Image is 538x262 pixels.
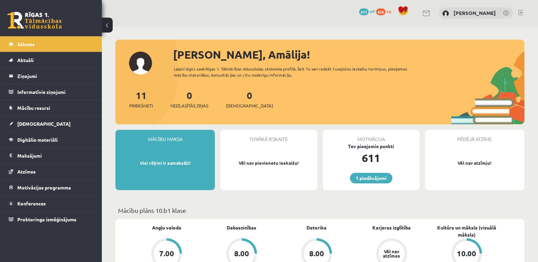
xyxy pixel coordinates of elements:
a: 626 xp [376,8,394,14]
a: [DEMOGRAPHIC_DATA] [9,116,93,132]
a: Motivācijas programma [9,180,93,195]
a: Maksājumi [9,148,93,163]
a: Karjeras izglītība [372,224,411,231]
span: Motivācijas programma [17,184,71,190]
span: Proktoringa izmēģinājums [17,216,76,222]
span: Neizlasītās ziņas [170,102,208,109]
p: Vēl nav pievienotu ieskaišu! [224,160,314,166]
legend: Ziņojumi [17,68,93,84]
div: 611 [323,150,420,166]
span: Priekšmeti [129,102,153,109]
span: Aktuāli [17,57,34,63]
span: Digitālie materiāli [17,137,58,143]
a: 1 piedāvājumi [350,173,392,183]
span: 611 [359,8,369,15]
a: [PERSON_NAME] [453,9,496,16]
a: Dabaszinības [227,224,256,231]
div: [PERSON_NAME], Amālija! [173,46,524,63]
p: Visi rēķini ir samaksāti! [119,160,211,166]
p: Mācību plāns 10.b1 klase [118,206,522,215]
div: 7.00 [159,250,174,257]
div: Laipni lūgts savā Rīgas 1. Tālmācības vidusskolas skolnieka profilā. Šeit Tu vari redzēt tuvojošo... [174,66,419,78]
div: Vēl nav atzīmes [382,249,401,258]
span: Mācību resursi [17,105,50,111]
legend: Informatīvie ziņojumi [17,84,93,100]
span: Atzīmes [17,168,36,175]
div: Pēdējā atzīme [425,130,524,143]
img: Amālija Gabrene [442,10,449,17]
a: Digitālie materiāli [9,132,93,147]
span: 626 [376,8,386,15]
div: Motivācija [323,130,420,143]
span: mP [370,8,375,14]
span: Sākums [17,41,35,47]
span: xp [387,8,391,14]
p: Vēl nav atzīmju! [428,160,521,166]
div: Tev pieejamie punkti [323,143,420,150]
a: 0Neizlasītās ziņas [170,89,208,109]
a: 611 mP [359,8,375,14]
div: 10.00 [457,250,476,257]
a: Kultūra un māksla (vizuālā māksla) [429,224,504,238]
a: Angļu valoda [152,224,181,231]
a: Datorika [307,224,327,231]
a: Atzīmes [9,164,93,179]
span: [DEMOGRAPHIC_DATA] [17,121,71,127]
a: Rīgas 1. Tālmācības vidusskola [7,12,62,29]
a: Konferences [9,196,93,211]
a: Informatīvie ziņojumi [9,84,93,100]
a: Ziņojumi [9,68,93,84]
a: 11Priekšmeti [129,89,153,109]
div: Mācību maksa [115,130,215,143]
div: Tuvākā ieskaite [220,130,317,143]
a: Proktoringa izmēģinājums [9,211,93,227]
a: Aktuāli [9,52,93,68]
span: Konferences [17,200,46,206]
legend: Maksājumi [17,148,93,163]
a: 0[DEMOGRAPHIC_DATA] [226,89,273,109]
a: Sākums [9,36,93,52]
div: 8.00 [309,250,324,257]
a: Mācību resursi [9,100,93,116]
span: [DEMOGRAPHIC_DATA] [226,102,273,109]
div: 8.00 [234,250,249,257]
